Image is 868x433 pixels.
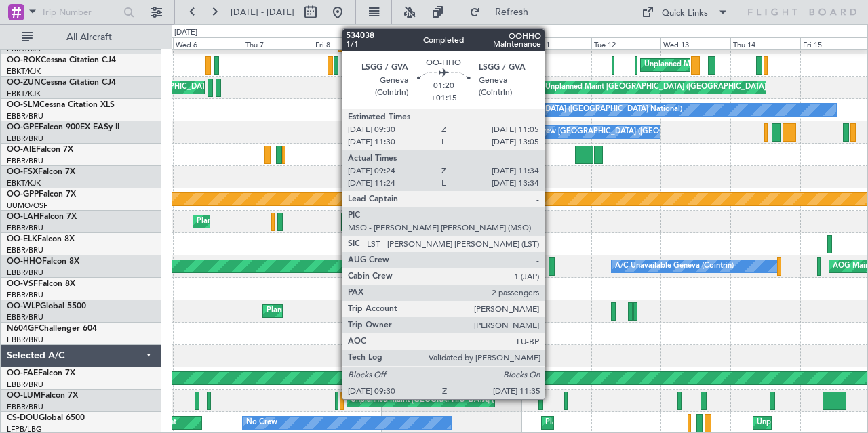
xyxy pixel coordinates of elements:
a: EBBR/BRU [7,245,43,255]
div: No Crew [GEOGRAPHIC_DATA] ([GEOGRAPHIC_DATA] National) [525,122,752,142]
div: No Crew [GEOGRAPHIC_DATA] ([GEOGRAPHIC_DATA] National) [455,100,682,120]
span: OO-LAH [7,213,39,221]
div: Unplanned Maint [GEOGRAPHIC_DATA] ([GEOGRAPHIC_DATA] National) [351,390,606,411]
div: Thu 14 [730,37,800,49]
span: OO-AIE [7,146,36,154]
div: No Crew [246,413,277,433]
a: EBBR/BRU [7,335,43,345]
div: Planned Maint Milan (Linate) [267,301,364,321]
a: OO-VSFFalcon 8X [7,280,75,288]
span: All Aircraft [35,33,143,42]
button: All Aircraft [15,26,147,48]
a: EBKT/KJK [7,66,41,77]
div: Tue 12 [591,37,661,49]
a: EBBR/BRU [7,133,43,144]
span: CS-DOU [7,414,39,422]
a: OO-LAHFalcon 7X [7,213,77,221]
a: EBBR/BRU [7,223,43,233]
a: CS-DOUGlobal 6500 [7,414,85,422]
a: OO-HHOFalcon 8X [7,257,79,266]
button: Quick Links [635,1,735,23]
div: Wed 6 [173,37,243,49]
span: OO-GPE [7,123,39,131]
span: OO-FAE [7,369,38,377]
span: OO-ZUN [7,79,41,87]
a: EBBR/BRU [7,268,43,278]
div: Planned Maint [GEOGRAPHIC_DATA] ([GEOGRAPHIC_DATA]) [545,413,759,433]
div: Sat 9 [382,37,452,49]
a: OO-WLPGlobal 5500 [7,302,86,310]
a: OO-SLMCessna Citation XLS [7,101,115,109]
span: OO-GPP [7,190,39,199]
input: Trip Number [41,2,119,22]
a: EBBR/BRU [7,402,43,412]
span: OO-VSF [7,280,38,288]
div: Sun 10 [452,37,521,49]
a: OO-ELKFalcon 8X [7,235,75,243]
div: Thu 7 [243,37,313,49]
div: A/C Unavailable Geneva (Cointrin) [615,256,734,276]
a: N604GFChallenger 604 [7,325,97,333]
a: EBBR/BRU [7,312,43,323]
a: OO-AIEFalcon 7X [7,146,73,154]
span: [DATE] - [DATE] [231,6,294,18]
div: Planned Maint [GEOGRAPHIC_DATA] ([GEOGRAPHIC_DATA] National) [197,211,442,232]
a: EBKT/KJK [7,89,41,99]
div: Fri 8 [313,37,382,49]
span: Refresh [484,7,540,17]
a: UUMO/OSF [7,201,47,211]
span: OO-HHO [7,257,42,266]
div: [DATE] [174,27,197,39]
a: OO-LUMFalcon 7X [7,392,78,400]
div: Unplanned Maint [GEOGRAPHIC_DATA] ([GEOGRAPHIC_DATA]) [545,77,768,98]
a: OO-GPEFalcon 900EX EASy II [7,123,119,131]
a: OO-FAEFalcon 7X [7,369,75,377]
div: Wed 13 [660,37,730,49]
a: EBKT/KJK [7,178,41,188]
a: EBBR/BRU [7,111,43,121]
a: OO-ZUNCessna Citation CJ4 [7,79,116,87]
a: OO-ROKCessna Citation CJ4 [7,56,116,64]
div: Unplanned Maint [GEOGRAPHIC_DATA]-[GEOGRAPHIC_DATA] [644,55,863,75]
a: EBBR/BRU [7,156,43,166]
div: Mon 11 [521,37,591,49]
span: OO-LUM [7,392,41,400]
a: OO-GPPFalcon 7X [7,190,76,199]
a: EBBR/BRU [7,290,43,300]
button: Refresh [463,1,545,23]
a: OO-FSXFalcon 7X [7,168,75,176]
span: OO-FSX [7,168,38,176]
span: N604GF [7,325,39,333]
span: OO-ROK [7,56,41,64]
span: OO-ELK [7,235,37,243]
span: OO-WLP [7,302,40,310]
div: Quick Links [662,7,708,20]
span: OO-SLM [7,101,39,109]
a: EBBR/BRU [7,379,43,390]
